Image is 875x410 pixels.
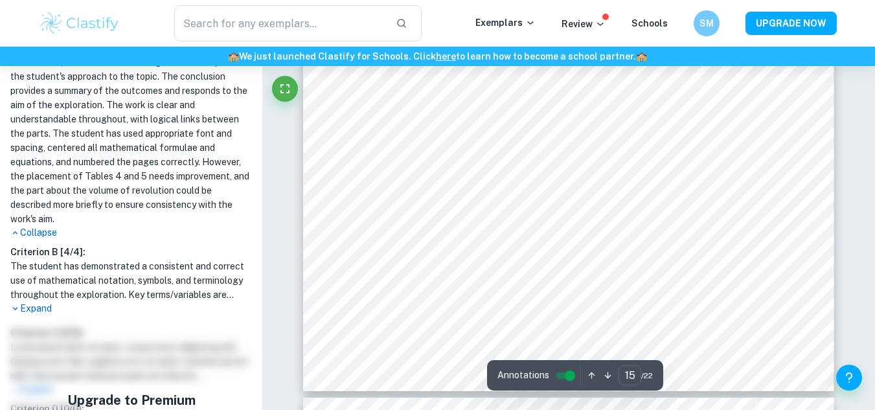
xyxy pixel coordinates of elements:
p: Expand [10,302,252,315]
h6: Criterion B [ 4 / 4 ]: [10,245,252,259]
button: UPGRADE NOW [745,12,837,35]
p: Exemplars [475,16,536,30]
span: 🏫 [228,51,239,62]
span: / 22 [641,370,653,382]
h1: The student has organized the work well by dividing it into sections with clear subdivisions in t... [10,12,252,226]
button: Help and Feedback [836,365,862,391]
p: Review [562,17,606,31]
button: SM [694,10,720,36]
span: 🏫 [636,51,647,62]
h5: Upgrade to Premium [41,391,222,410]
h6: We just launched Clastify for Schools. Click to learn how to become a school partner. [3,49,872,63]
a: here [436,51,456,62]
h6: SM [699,16,714,30]
h1: The student has demonstrated a consistent and correct use of mathematical notation, symbols, and ... [10,259,252,302]
img: Clastify logo [39,10,121,36]
a: Schools [631,18,668,28]
span: Annotations [497,369,549,382]
p: Collapse [10,226,252,240]
input: Search for any exemplars... [174,5,386,41]
button: Fullscreen [272,76,298,102]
